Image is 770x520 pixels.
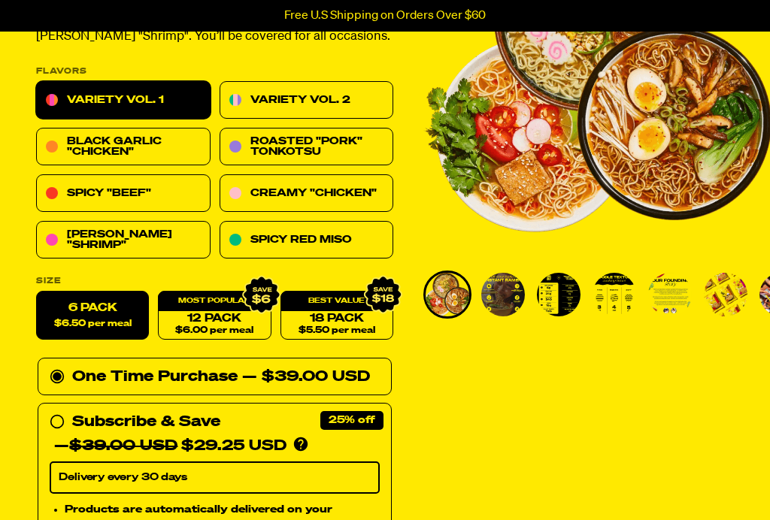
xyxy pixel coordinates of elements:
img: Variety Vol. 1 [481,273,525,316]
a: Variety Vol. 2 [220,82,394,119]
a: 18 Pack$5.50 per meal [280,292,393,340]
li: Go to slide 5 [646,271,694,319]
a: Variety Vol. 1 [36,82,211,119]
select: Subscribe & Save —$39.00 USD$29.25 USD Products are automatically delivered on your schedule. No ... [50,462,380,494]
a: Roasted "Pork" Tonkotsu [220,128,394,166]
div: — $29.25 USD [54,434,286,458]
label: 6 Pack [36,292,149,340]
img: Variety Vol. 1 [648,273,692,316]
a: Black Garlic "Chicken" [36,128,211,166]
iframe: Marketing Popup [8,450,168,512]
div: One Time Purchase [50,365,380,389]
del: $39.00 USD [69,439,177,454]
li: Go to slide 4 [590,271,638,319]
div: — $39.00 USD [242,365,370,389]
span: $6.00 per meal [175,326,253,336]
span: $6.50 per meal [54,319,132,329]
span: $5.50 per meal [299,326,375,336]
a: Creamy "Chicken" [220,175,394,213]
a: 12 Pack$6.00 per meal [158,292,271,340]
li: Go to slide 6 [702,271,750,319]
div: Subscribe & Save [72,410,220,434]
p: Flavors [36,68,393,76]
li: Go to slide 2 [479,271,527,319]
img: Variety Vol. 1 [704,273,747,316]
a: Spicy Red Miso [220,222,394,259]
li: Go to slide 1 [423,271,471,319]
img: Variety Vol. 1 [593,273,636,316]
li: Go to slide 3 [535,271,583,319]
img: Variety Vol. 1 [426,273,469,316]
a: [PERSON_NAME] "Shrimp" [36,222,211,259]
img: Variety Vol. 1 [537,273,581,316]
p: Free U.S Shipping on Orders Over $60 [284,9,486,23]
label: Size [36,277,393,286]
a: Spicy "Beef" [36,175,211,213]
